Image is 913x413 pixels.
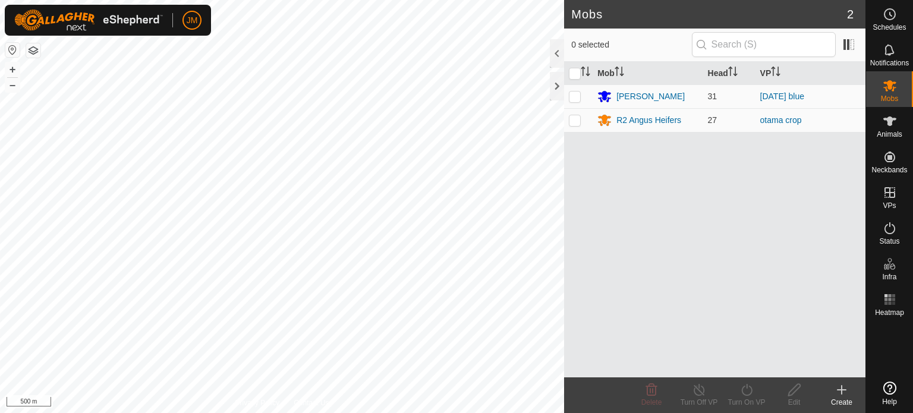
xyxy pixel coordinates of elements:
div: R2 Angus Heifers [616,114,681,127]
th: Mob [593,62,703,85]
span: Animals [877,131,902,138]
button: Reset Map [5,43,20,57]
span: Help [882,398,897,405]
a: Contact Us [294,398,329,408]
div: Edit [770,397,818,408]
button: – [5,78,20,92]
p-sorticon: Activate to sort [771,68,780,78]
h2: Mobs [571,7,847,21]
span: 0 selected [571,39,691,51]
a: Help [866,377,913,410]
div: [PERSON_NAME] [616,90,685,103]
a: Privacy Policy [235,398,280,408]
p-sorticon: Activate to sort [615,68,624,78]
span: Infra [882,273,896,280]
span: Schedules [873,24,906,31]
button: Map Layers [26,43,40,58]
span: Heatmap [875,309,904,316]
span: 31 [708,92,717,101]
div: Turn On VP [723,397,770,408]
a: [DATE] blue [760,92,804,101]
span: VPs [883,202,896,209]
span: Notifications [870,59,909,67]
p-sorticon: Activate to sort [728,68,738,78]
th: VP [755,62,865,85]
input: Search (S) [692,32,836,57]
th: Head [703,62,755,85]
span: JM [187,14,198,27]
span: 2 [847,5,854,23]
span: Mobs [881,95,898,102]
div: Turn Off VP [675,397,723,408]
div: Create [818,397,865,408]
span: Neckbands [871,166,907,174]
a: otama crop [760,115,802,125]
span: 27 [708,115,717,125]
span: Delete [641,398,662,406]
span: Status [879,238,899,245]
p-sorticon: Activate to sort [581,68,590,78]
button: + [5,62,20,77]
img: Gallagher Logo [14,10,163,31]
